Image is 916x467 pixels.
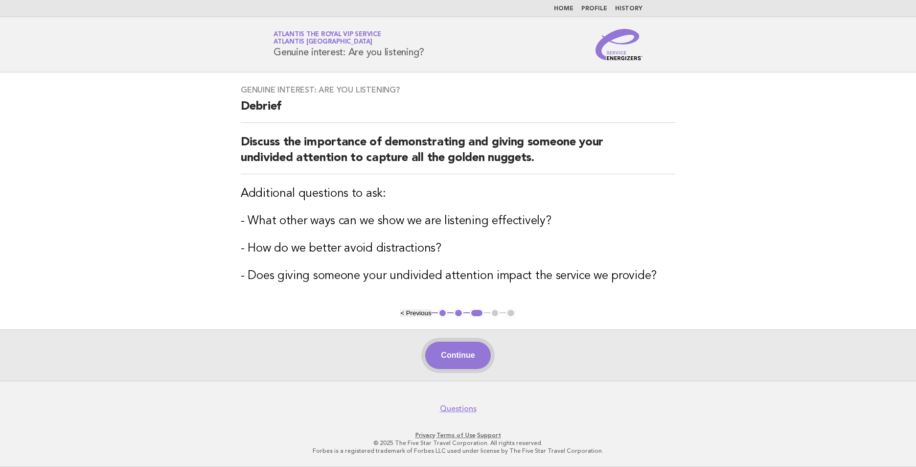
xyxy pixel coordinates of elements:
a: Profile [581,6,607,12]
h3: Additional questions to ask: [241,186,675,202]
p: Forbes is a registered trademark of Forbes LLC used under license by The Five Star Travel Corpora... [159,447,757,455]
button: 1 [438,308,448,318]
img: Service Energizers [595,29,642,60]
button: Continue [425,342,490,369]
p: · · [159,431,757,439]
span: Atlantis [GEOGRAPHIC_DATA] [274,39,372,46]
button: < Previous [400,309,431,317]
a: Questions [440,404,477,414]
p: © 2025 The Five Star Travel Corporation. All rights reserved. [159,439,757,447]
a: History [615,6,642,12]
a: Home [554,6,573,12]
h3: - How do we better avoid distractions? [241,241,675,257]
button: 2 [454,308,463,318]
a: Privacy [415,432,435,439]
a: Terms of Use [436,432,476,439]
h3: - Does giving someone your undivided attention impact the service we provide? [241,268,675,284]
h3: Genuine interest: Are you listening? [241,85,675,95]
button: 3 [470,308,484,318]
h2: Discuss the importance of demonstrating and giving someone your undivided attention to capture al... [241,135,675,174]
a: Support [477,432,501,439]
h1: Genuine interest: Are you listening? [274,32,424,57]
h3: - What other ways can we show we are listening effectively? [241,213,675,229]
h2: Debrief [241,99,675,123]
a: Atlantis the Royal VIP ServiceAtlantis [GEOGRAPHIC_DATA] [274,31,381,45]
